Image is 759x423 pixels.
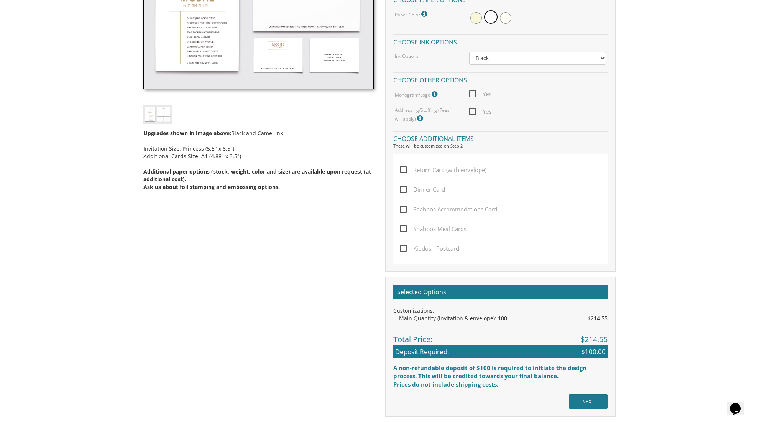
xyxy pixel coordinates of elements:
div: Black and Camel Ink Invitation Size: Princess (5.5" x 8.5") Additional Cards Size: A1 (4.88" x 3.5") [143,124,374,191]
span: Yes [469,107,491,116]
iframe: chat widget [727,392,751,415]
h2: Selected Options [393,285,608,300]
label: Paper Color [395,9,429,19]
span: Shabbos Accommodations Card [400,205,497,214]
input: NEXT [569,394,608,409]
span: Shabbos Meal Cards [400,224,467,234]
div: A non-refundable deposit of $100 is required to initiate the design process. This will be credite... [393,364,608,380]
span: $100.00 [581,347,606,356]
span: Yes [469,89,491,99]
span: Additional paper options (stock, weight, color and size) are available upon request (at additiona... [143,168,371,183]
h4: Choose additional items [393,131,608,144]
span: $214.55 [580,334,608,345]
div: Customizations: [393,307,608,315]
span: $214.55 [588,315,608,322]
span: Ask us about foil stamping and embossing options. [143,183,280,190]
h4: Choose ink options [393,34,608,48]
div: These will be customized on Step 2 [393,143,608,149]
label: Addressing/Stuffing (Fees will apply) [395,107,458,123]
div: Total Price: [393,328,608,345]
div: Deposit Required: [393,345,608,358]
span: Return Card (with envelope) [400,165,486,175]
div: Prices do not include shipping costs. [393,380,608,389]
label: Monogram/Logo [395,89,439,99]
img: bminv-thumb-2.jpg [143,105,172,123]
span: Dinner Card [400,185,445,194]
label: Ink Options [395,53,419,59]
h4: Choose other options [393,72,608,86]
span: Kiddush Postcard [400,244,459,253]
div: Main Quantity (invitation & envelope): 100 [399,315,608,322]
span: Upgrades shown in image above: [143,130,231,137]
